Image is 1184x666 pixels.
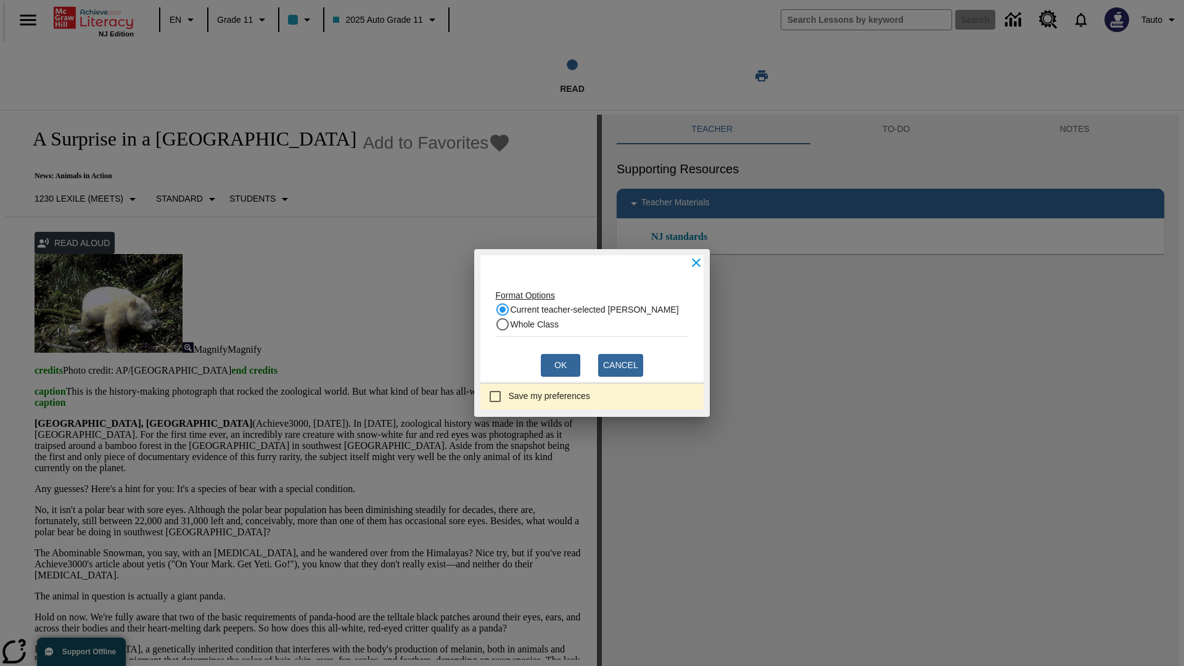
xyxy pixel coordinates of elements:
p: Format Options [495,289,688,302]
span: Current teacher-selected [PERSON_NAME] [510,303,678,316]
span: Save my preferences [508,390,590,403]
button: Ok, Will open in new browser window or tab [541,354,580,377]
span: Whole Class [510,318,559,331]
button: Close [683,249,710,276]
button: Cancel [598,354,643,377]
